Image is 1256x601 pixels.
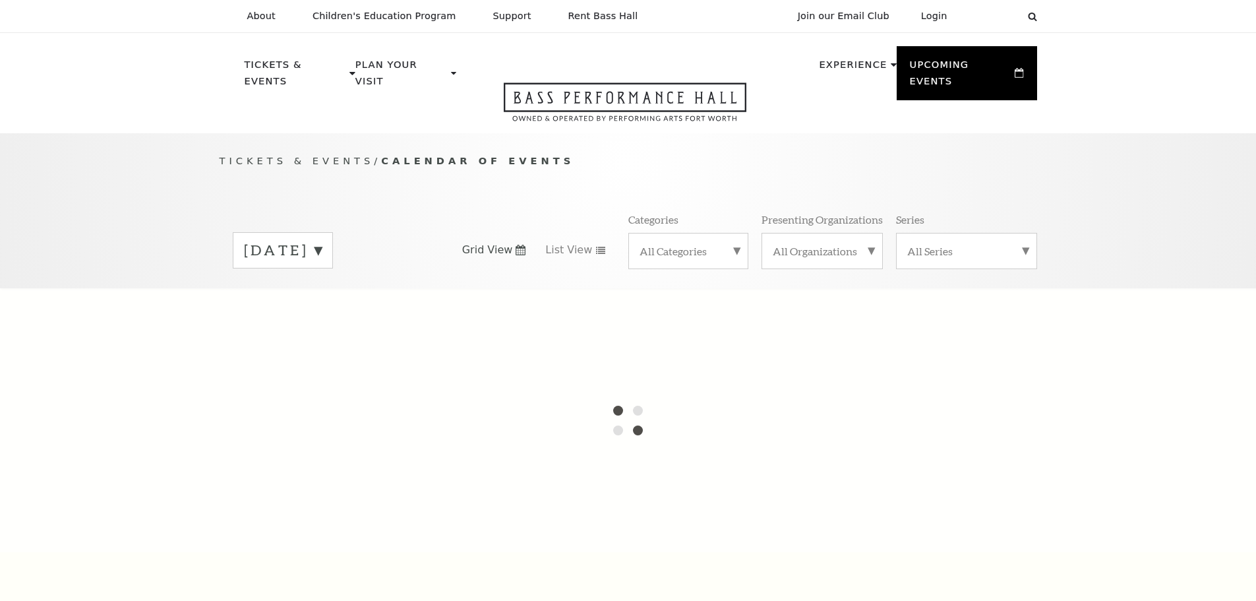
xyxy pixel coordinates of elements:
[628,212,678,226] p: Categories
[896,212,924,226] p: Series
[762,212,883,226] p: Presenting Organizations
[493,11,531,22] p: Support
[910,57,1012,97] p: Upcoming Events
[220,155,374,166] span: Tickets & Events
[969,10,1015,22] select: Select:
[819,57,887,80] p: Experience
[381,155,574,166] span: Calendar of Events
[568,11,638,22] p: Rent Bass Hall
[355,57,448,97] p: Plan Your Visit
[244,240,322,261] label: [DATE]
[462,243,513,257] span: Grid View
[907,244,1026,258] label: All Series
[313,11,456,22] p: Children's Education Program
[220,153,1037,170] p: /
[640,244,737,258] label: All Categories
[247,11,276,22] p: About
[773,244,872,258] label: All Organizations
[545,243,592,257] span: List View
[245,57,347,97] p: Tickets & Events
